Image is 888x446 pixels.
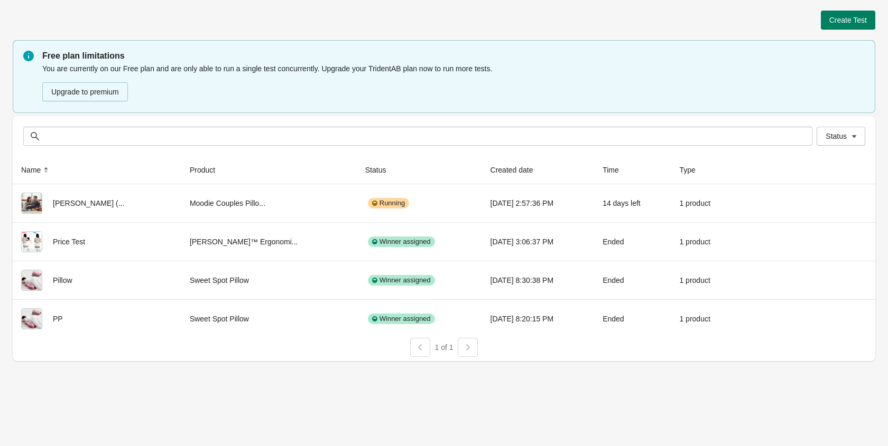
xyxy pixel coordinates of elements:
div: 14 days left [603,193,662,214]
div: [PERSON_NAME]™ Ergonomi... [190,231,348,252]
span: Create Test [829,16,867,24]
div: Ended [603,308,662,329]
div: Winner assigned [368,314,435,324]
div: [DATE] 3:06:37 PM [491,231,586,252]
div: 1 product [679,231,729,252]
div: Ended [603,231,662,252]
button: Time [598,160,634,179]
div: Sweet Spot Pillow [190,308,348,329]
button: Status [361,160,401,179]
span: [PERSON_NAME] (... [53,199,124,207]
div: 1 product [679,270,729,291]
span: Price Test [53,238,85,246]
span: 1 of 1 [434,343,453,352]
span: Status [826,132,847,140]
p: Free plan limitations [42,50,865,62]
button: Status [817,127,865,146]
button: Create Test [821,11,875,30]
div: Winner assigned [368,236,435,247]
div: Sweet Spot Pillow [190,270,348,291]
div: Winner assigned [368,275,435,286]
div: Ended [603,270,662,291]
button: Type [675,160,710,179]
button: Created date [486,160,548,179]
div: [DATE] 8:30:38 PM [491,270,586,291]
div: 1 product [679,193,729,214]
div: [DATE] 8:20:15 PM [491,308,586,329]
div: You are currently on our Free plan and are only able to run a single test concurrently. Upgrade y... [42,62,865,102]
button: Name [17,160,55,179]
button: Upgrade to premium [42,82,128,101]
div: [DATE] 2:57:36 PM [491,193,586,214]
iframe: chat widget [11,238,201,398]
div: Running [368,198,409,208]
button: Product [186,160,230,179]
div: Moodie Couples Pillo... [190,193,348,214]
iframe: chat widget [11,404,44,435]
div: 1 product [679,308,729,329]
